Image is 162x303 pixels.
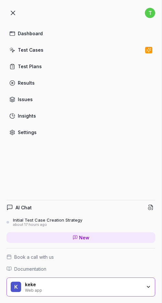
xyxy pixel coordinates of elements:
[6,254,155,260] a: Book a call with us
[6,217,155,227] a: Initial Test Case Creation Strategyabout 17 hours ago
[18,96,33,103] div: Issues
[145,6,155,19] button: t
[14,266,46,272] span: Documentation
[18,79,35,86] div: Results
[6,77,155,89] a: Results
[25,287,134,292] div: Web app
[145,8,155,18] span: t
[6,44,155,56] a: Test Cases
[16,204,32,211] h4: AI Chat
[13,217,82,223] div: Initial Test Case Creation Strategy
[18,112,36,119] div: Insights
[6,27,155,40] a: Dashboard
[79,234,89,241] span: New
[18,63,42,70] div: Test Plans
[6,93,155,106] a: Issues
[6,110,155,122] a: Insights
[18,129,37,136] div: Settings
[18,30,43,37] div: Dashboard
[14,254,54,260] span: Book a call with us
[25,282,134,287] div: keke
[18,47,43,53] div: Test Cases
[6,60,155,73] a: Test Plans
[13,223,82,227] div: about 17 hours ago
[6,126,155,139] a: Settings
[6,266,155,272] a: Documentation
[11,282,21,292] span: k
[6,277,155,297] button: kkekeWeb app
[6,232,155,243] a: New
